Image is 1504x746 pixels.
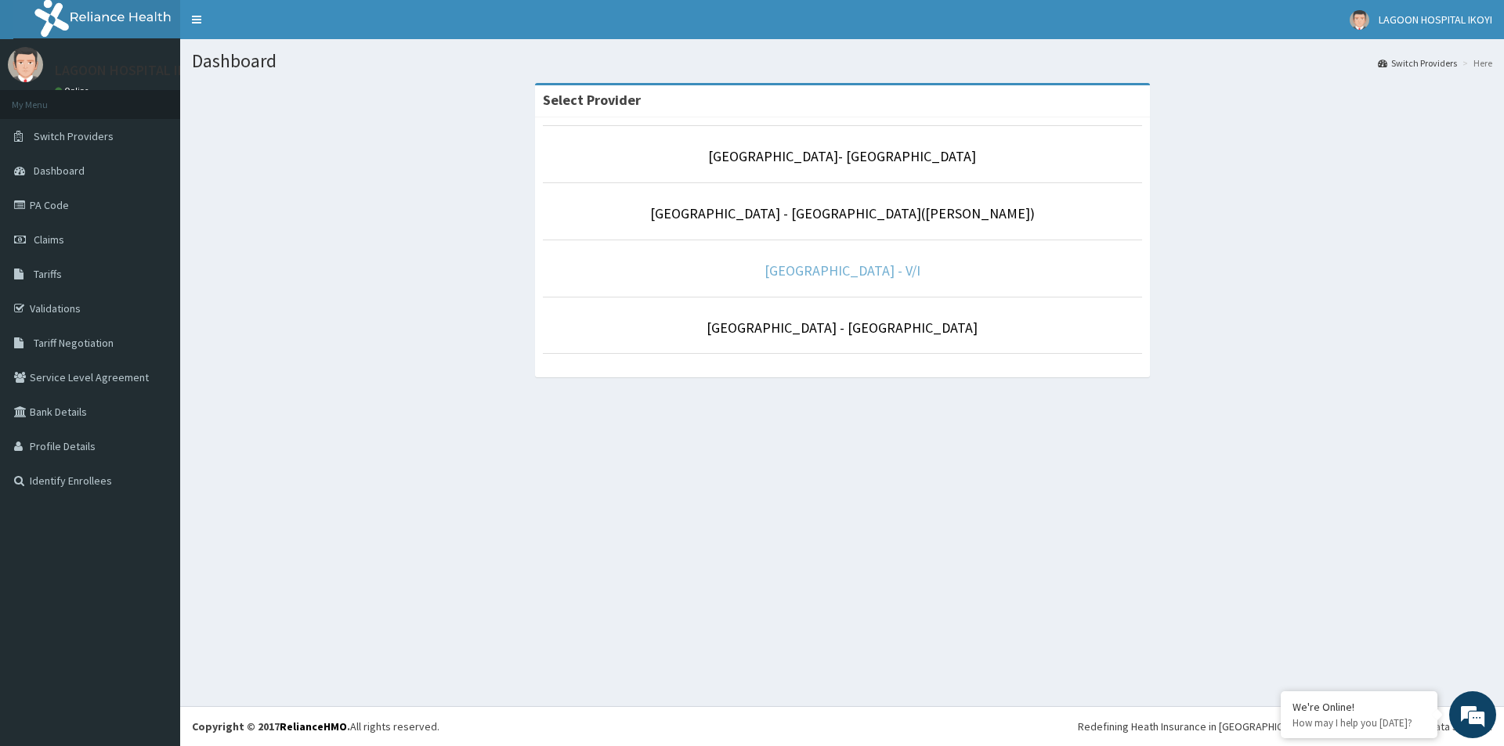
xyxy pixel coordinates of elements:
li: Here [1459,56,1492,70]
span: Dashboard [34,164,85,178]
footer: All rights reserved. [180,706,1504,746]
a: [GEOGRAPHIC_DATA] - [GEOGRAPHIC_DATA] [707,319,978,337]
div: Redefining Heath Insurance in [GEOGRAPHIC_DATA] using Telemedicine and Data Science! [1078,719,1492,734]
strong: Copyright © 2017 . [192,719,350,733]
p: LAGOON HOSPITAL IKOYI [55,63,206,77]
a: RelianceHMO [280,719,347,733]
a: [GEOGRAPHIC_DATA]- [GEOGRAPHIC_DATA] [708,147,976,165]
span: Tariffs [34,267,62,281]
a: [GEOGRAPHIC_DATA] - V/I [765,261,920,279]
a: Switch Providers [1378,56,1457,70]
span: Claims [34,232,64,247]
p: How may I help you today? [1292,716,1426,730]
img: User Image [8,47,43,82]
a: [GEOGRAPHIC_DATA] - [GEOGRAPHIC_DATA]([PERSON_NAME]) [650,204,1035,222]
span: LAGOON HOSPITAL IKOYI [1379,13,1492,27]
a: Online [55,85,92,96]
strong: Select Provider [543,91,641,109]
span: Tariff Negotiation [34,336,114,350]
div: We're Online! [1292,700,1426,714]
h1: Dashboard [192,51,1492,71]
img: User Image [1350,10,1369,30]
span: Switch Providers [34,129,114,143]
